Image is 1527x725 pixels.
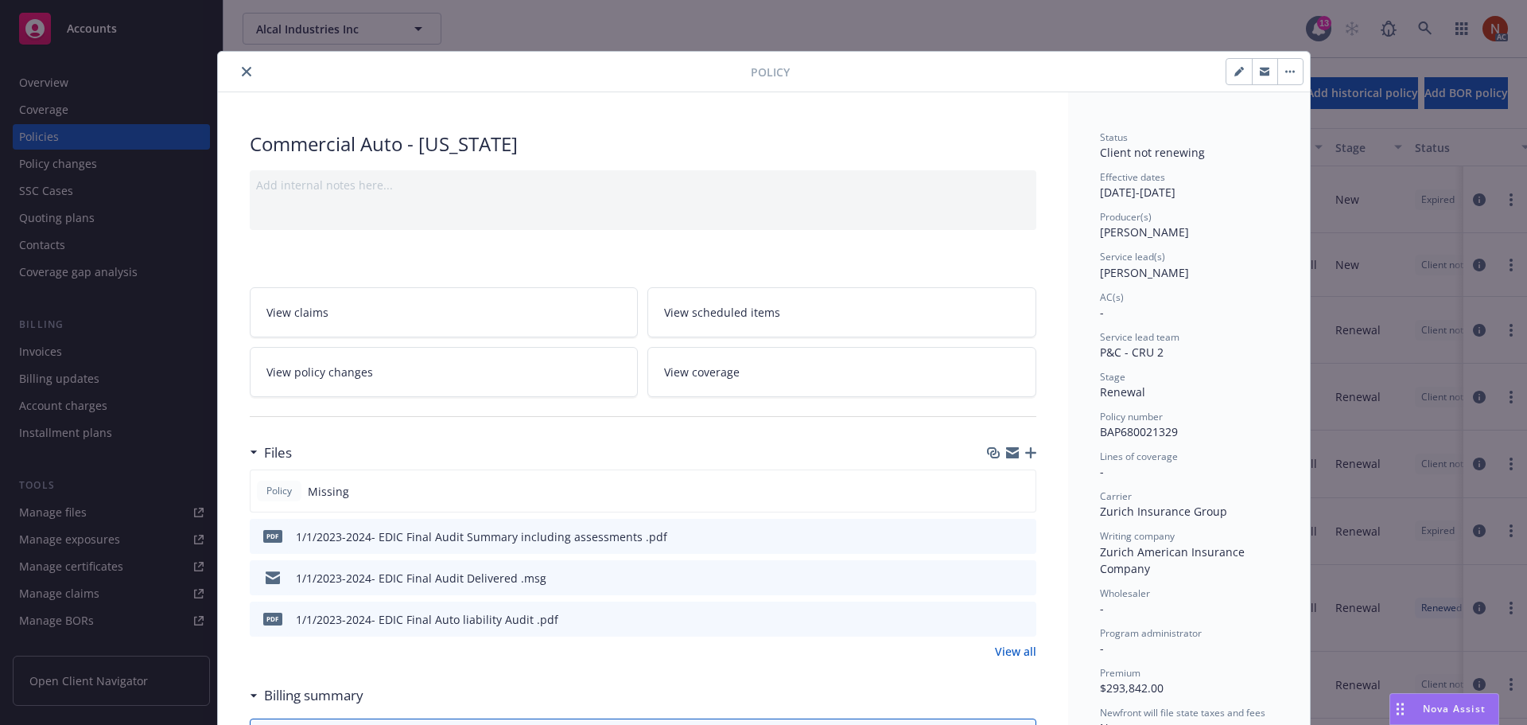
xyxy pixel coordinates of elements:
div: 1/1/2023-2024- EDIC Final Audit Summary including assessments .pdf [296,528,667,545]
span: Producer(s) [1100,210,1152,224]
div: Billing summary [250,685,363,706]
span: Premium [1100,666,1140,680]
span: Wholesaler [1100,587,1150,600]
span: Policy [751,64,790,80]
span: Stage [1100,370,1125,384]
button: preview file [1016,611,1030,628]
span: Status [1100,131,1128,144]
a: View scheduled items [647,287,1036,337]
span: Client not renewing [1100,145,1205,160]
button: Nova Assist [1389,693,1499,725]
button: download file [990,570,1003,587]
span: View claims [266,304,328,321]
div: Commercial Auto - [US_STATE] [250,131,1036,158]
span: Carrier [1100,489,1132,503]
span: View policy changes [266,364,373,380]
span: Writing company [1100,529,1175,543]
div: Drag to move [1390,694,1410,724]
span: View scheduled items [664,304,780,321]
span: Renewal [1100,384,1145,400]
span: Newfront will file state taxes and fees [1100,706,1265,719]
a: View all [995,643,1036,660]
span: Missing [308,483,349,500]
span: AC(s) [1100,290,1124,304]
a: View claims [250,287,639,337]
h3: Files [264,442,292,463]
span: Service lead(s) [1100,250,1165,263]
div: Files [250,442,292,463]
div: [DATE] - [DATE] [1100,170,1278,201]
button: download file [990,528,1003,545]
span: - [1100,601,1104,616]
span: Lines of coverage [1100,450,1178,463]
span: Policy number [1100,410,1163,423]
button: download file [990,611,1003,628]
div: 1/1/2023-2024- EDIC Final Auto liability Audit .pdf [296,611,558,628]
span: Nova Assist [1423,702,1486,715]
span: pdf [263,613,282,625]
span: - [1100,464,1104,479]
span: - [1100,305,1104,320]
span: Zurich Insurance Group [1100,504,1227,519]
div: 1/1/2023-2024- EDIC Final Audit Delivered .msg [296,570,546,587]
a: View policy changes [250,347,639,397]
span: Effective dates [1100,170,1165,184]
h3: Billing summary [264,685,363,706]
button: preview file [1016,528,1030,545]
span: pdf [263,530,282,542]
span: [PERSON_NAME] [1100,265,1189,280]
button: preview file [1016,570,1030,587]
span: - [1100,641,1104,656]
span: Service lead team [1100,330,1179,344]
span: $293,842.00 [1100,680,1164,696]
div: Add internal notes here... [256,177,1030,193]
span: Program administrator [1100,626,1202,640]
a: View coverage [647,347,1036,397]
span: [PERSON_NAME] [1100,224,1189,240]
button: close [237,62,256,81]
span: View coverage [664,364,740,380]
span: BAP680021329 [1100,424,1178,439]
span: Policy [263,484,295,498]
span: P&C - CRU 2 [1100,345,1164,360]
span: Zurich American Insurance Company [1100,544,1248,576]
